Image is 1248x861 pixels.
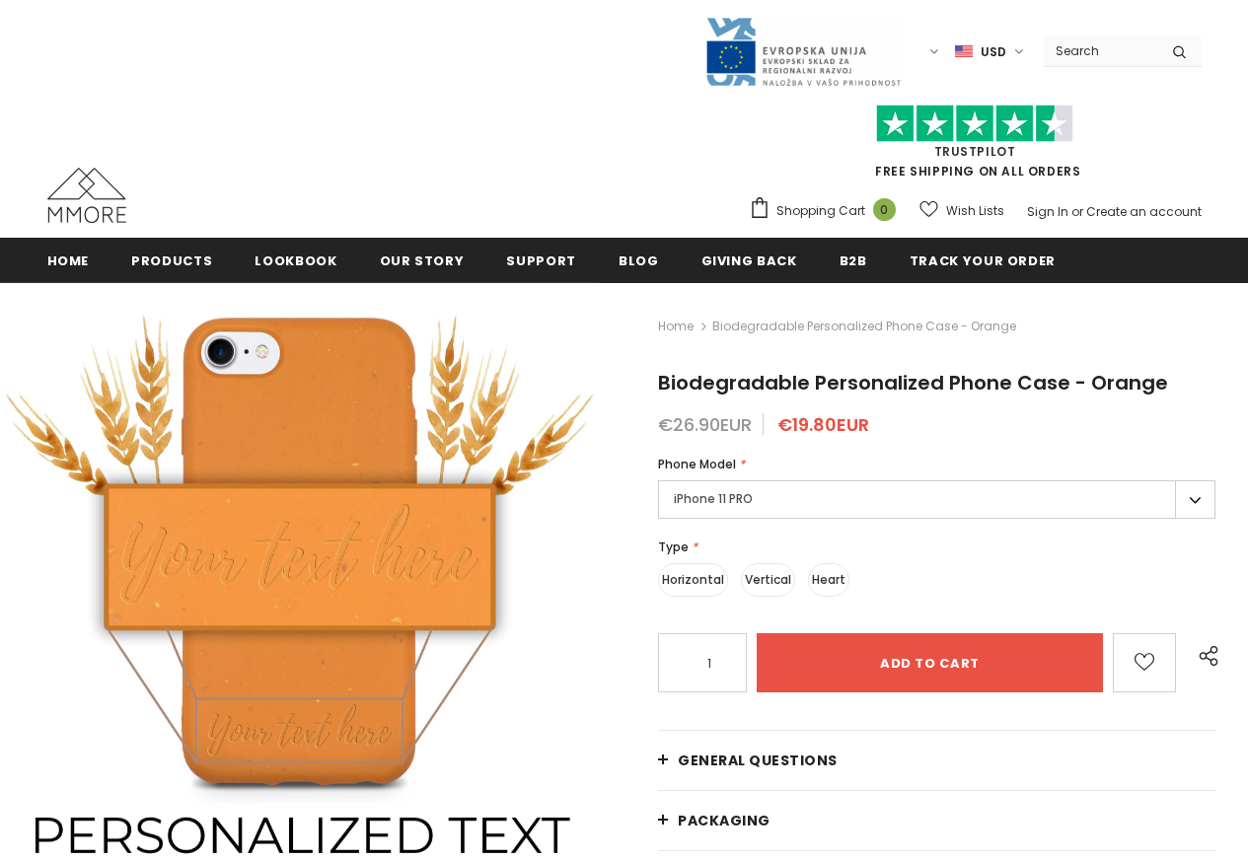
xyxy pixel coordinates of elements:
[658,315,694,338] a: Home
[981,42,1006,62] span: USD
[658,456,736,472] span: Phone Model
[1044,36,1157,65] input: Search Site
[506,251,576,270] span: support
[658,538,689,555] span: Type
[619,251,659,270] span: Blog
[919,193,1004,228] a: Wish Lists
[777,412,869,437] span: €19.80EUR
[776,201,865,221] span: Shopping Cart
[1027,203,1068,220] a: Sign In
[749,113,1202,179] span: FREE SHIPPING ON ALL ORDERS
[873,198,896,221] span: 0
[840,238,867,282] a: B2B
[255,251,336,270] span: Lookbook
[658,412,752,437] span: €26.90EUR
[955,43,973,60] img: USD
[255,238,336,282] a: Lookbook
[910,238,1056,282] a: Track your order
[658,369,1168,396] span: Biodegradable Personalized Phone Case - Orange
[47,238,90,282] a: Home
[506,238,576,282] a: support
[658,791,1215,850] a: PACKAGING
[704,16,902,88] img: Javni Razpis
[712,315,1016,338] span: Biodegradable Personalized Phone Case - Orange
[701,251,797,270] span: Giving back
[47,168,126,223] img: MMORE Cases
[380,251,465,270] span: Our Story
[619,238,659,282] a: Blog
[658,563,728,597] label: Horizontal
[840,251,867,270] span: B2B
[749,196,906,226] a: Shopping Cart 0
[757,633,1103,692] input: Add to cart
[380,238,465,282] a: Our Story
[1086,203,1202,220] a: Create an account
[910,251,1056,270] span: Track your order
[808,563,849,597] label: Heart
[678,811,771,830] span: PACKAGING
[678,751,838,770] span: General Questions
[876,105,1073,143] img: Trust Pilot Stars
[658,731,1215,790] a: General Questions
[741,563,795,597] label: Vertical
[946,201,1004,221] span: Wish Lists
[704,42,902,59] a: Javni Razpis
[658,480,1215,519] label: iPhone 11 PRO
[701,238,797,282] a: Giving back
[131,238,212,282] a: Products
[47,251,90,270] span: Home
[1071,203,1083,220] span: or
[131,251,212,270] span: Products
[934,143,1016,160] a: Trustpilot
